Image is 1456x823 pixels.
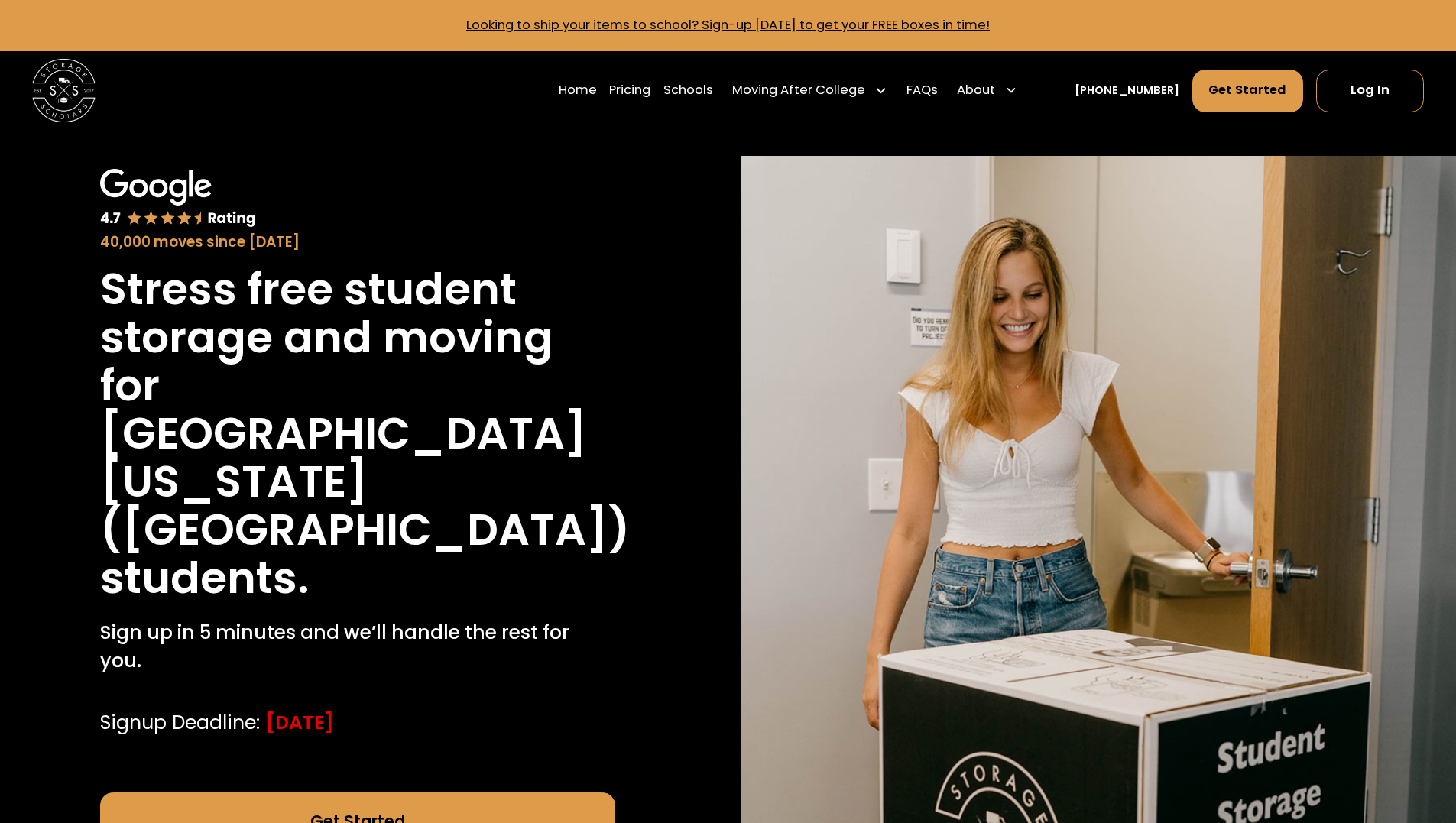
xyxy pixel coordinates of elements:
div: About [957,81,995,100]
a: Log In [1316,70,1424,112]
div: [DATE] [266,708,334,737]
a: [PHONE_NUMBER] [1075,83,1179,99]
h1: students. [100,554,310,602]
a: Schools [663,68,713,112]
a: Home [559,68,597,112]
a: Get Started [1192,70,1304,112]
h1: [GEOGRAPHIC_DATA][US_STATE] ([GEOGRAPHIC_DATA]) [100,410,630,554]
div: Moving After College [726,68,894,112]
a: FAQs [906,68,938,112]
img: Storage Scholars main logo [32,59,96,122]
div: About [951,68,1024,112]
div: 40,000 moves since [DATE] [100,232,615,253]
h1: Stress free student storage and moving for [100,265,615,410]
a: Looking to ship your items to school? Sign-up [DATE] to get your FREE boxes in time! [466,16,990,34]
div: Moving After College [732,81,865,100]
div: Signup Deadline: [100,708,260,737]
p: Sign up in 5 minutes and we’ll handle the rest for you. [100,618,615,676]
a: Pricing [609,68,650,112]
img: Google 4.7 star rating [100,169,256,228]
